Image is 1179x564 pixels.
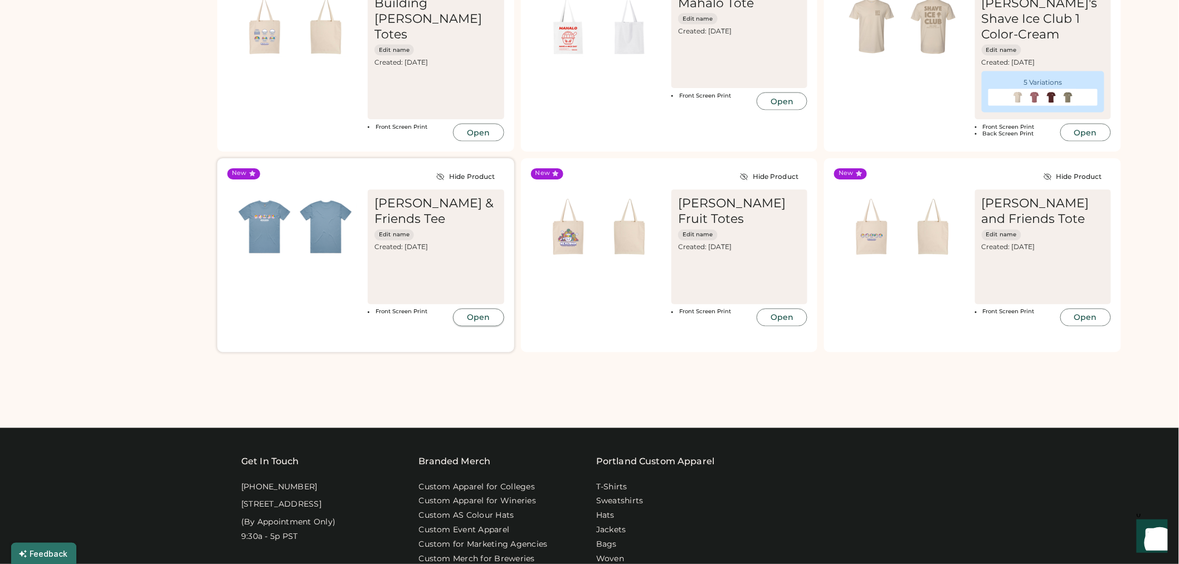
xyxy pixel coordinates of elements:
[982,58,1104,67] div: Created: [DATE]
[374,230,414,241] button: Edit name
[982,45,1021,56] button: Edit name
[678,196,801,227] div: [PERSON_NAME] Fruit Totes
[596,510,615,522] a: Hats
[1062,91,1074,104] img: generate-image
[419,525,510,536] a: Custom Event Apparel
[678,230,718,241] button: Edit name
[427,168,504,186] button: Hide Product
[1024,78,1062,87] div: 5 Variations
[671,309,753,315] li: Front Screen Print
[596,455,714,469] a: Portland Custom Apparel
[538,196,599,257] img: generate-image
[453,309,504,327] button: Open
[1035,168,1111,186] button: Hide Product
[368,124,450,130] li: Front Screen Print
[241,455,299,469] div: Get In Touch
[419,496,537,507] a: Custom Apparel for Wineries
[975,309,1057,315] li: Front Screen Print
[419,539,548,551] a: Custom for Marketing Agencies
[596,525,626,536] a: Jackets
[374,58,497,67] div: Created: [DATE]
[731,168,807,186] button: Hide Product
[841,196,902,257] img: generate-image
[1045,91,1058,104] img: generate-image
[757,309,807,327] button: Open
[678,13,718,25] button: Edit name
[241,499,321,510] div: [STREET_ADDRESS]
[241,532,298,543] div: 9:30a - 5p PST
[374,45,414,56] button: Edit name
[241,482,318,493] div: [PHONE_NUMBER]
[596,539,617,551] a: Bags
[1126,514,1174,562] iframe: Front Chat
[368,309,450,315] li: Front Screen Print
[757,93,807,110] button: Open
[241,517,335,528] div: (By Appointment Only)
[535,169,550,178] div: New
[1060,309,1111,327] button: Open
[982,196,1104,227] div: [PERSON_NAME] and Friends Tote
[671,93,753,99] li: Front Screen Print
[374,243,497,252] div: Created: [DATE]
[596,482,627,493] a: T-Shirts
[419,510,514,522] a: Custom AS Colour Hats
[453,124,504,142] button: Open
[234,196,295,257] img: generate-image
[596,496,644,507] a: Sweatshirts
[419,482,535,493] a: Custom Apparel for Colleges
[975,130,1057,137] li: Back Screen Print
[1060,124,1111,142] button: Open
[374,196,497,227] div: [PERSON_NAME] & Friends Tee
[982,243,1104,252] div: Created: [DATE]
[232,169,247,178] div: New
[419,455,491,469] div: Branded Merch
[975,124,1057,130] li: Front Screen Print
[903,196,964,257] img: generate-image
[982,230,1021,241] button: Edit name
[1012,91,1024,104] img: generate-image
[295,196,357,257] img: generate-image
[1029,91,1041,104] img: generate-image
[678,243,801,252] div: Created: [DATE]
[599,196,660,257] img: generate-image
[678,27,801,36] div: Created: [DATE]
[839,169,854,178] div: New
